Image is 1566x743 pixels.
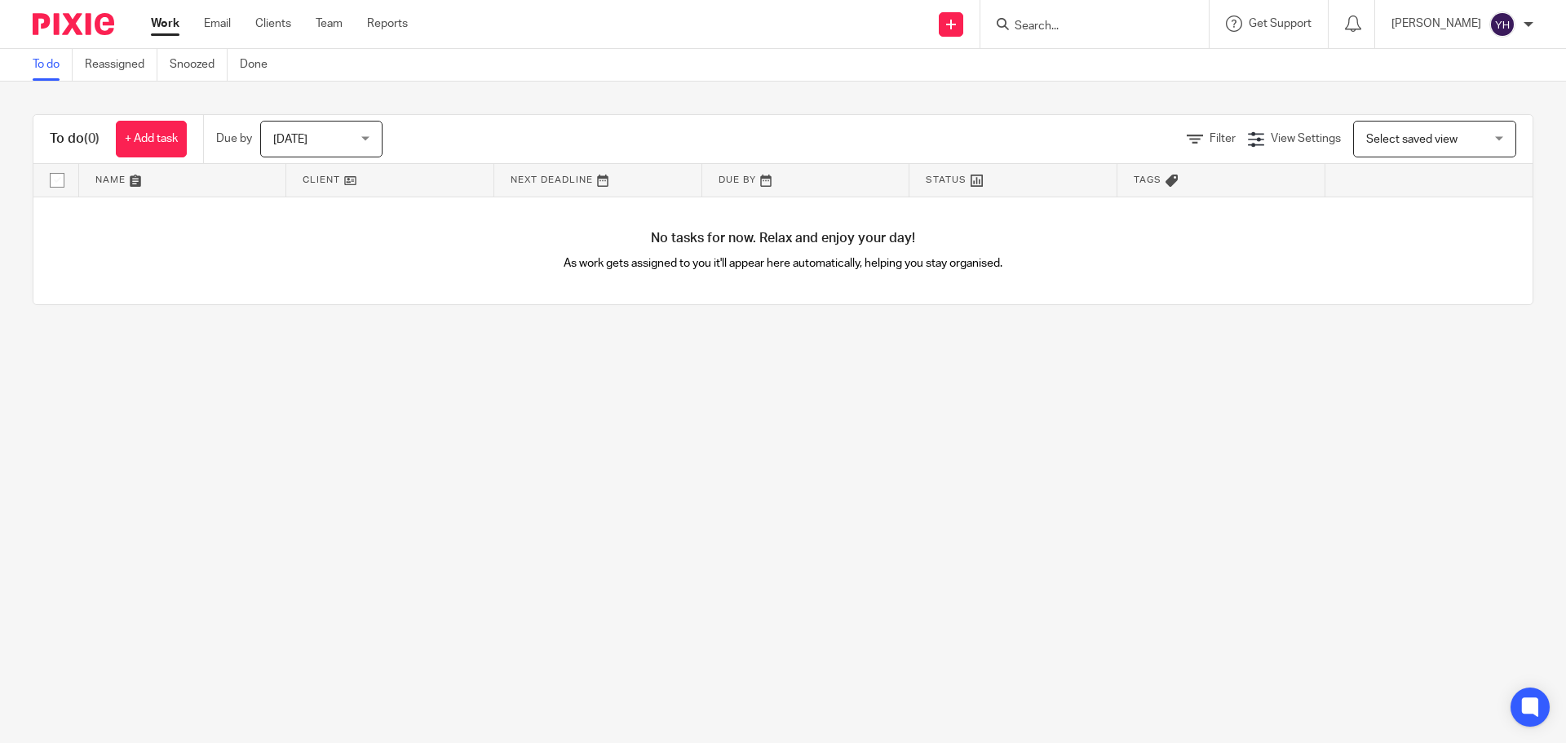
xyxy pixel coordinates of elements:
[33,230,1533,247] h4: No tasks for now. Relax and enjoy your day!
[151,15,179,32] a: Work
[85,49,157,81] a: Reassigned
[409,255,1158,272] p: As work gets assigned to you it'll appear here automatically, helping you stay organised.
[1013,20,1160,34] input: Search
[1249,18,1312,29] span: Get Support
[170,49,228,81] a: Snoozed
[1366,134,1458,145] span: Select saved view
[1391,15,1481,32] p: [PERSON_NAME]
[1210,133,1236,144] span: Filter
[204,15,231,32] a: Email
[367,15,408,32] a: Reports
[273,134,307,145] span: [DATE]
[116,121,187,157] a: + Add task
[33,49,73,81] a: To do
[1134,175,1161,184] span: Tags
[1271,133,1341,144] span: View Settings
[316,15,343,32] a: Team
[255,15,291,32] a: Clients
[84,132,100,145] span: (0)
[50,130,100,148] h1: To do
[33,13,114,35] img: Pixie
[216,130,252,147] p: Due by
[240,49,280,81] a: Done
[1489,11,1515,38] img: svg%3E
